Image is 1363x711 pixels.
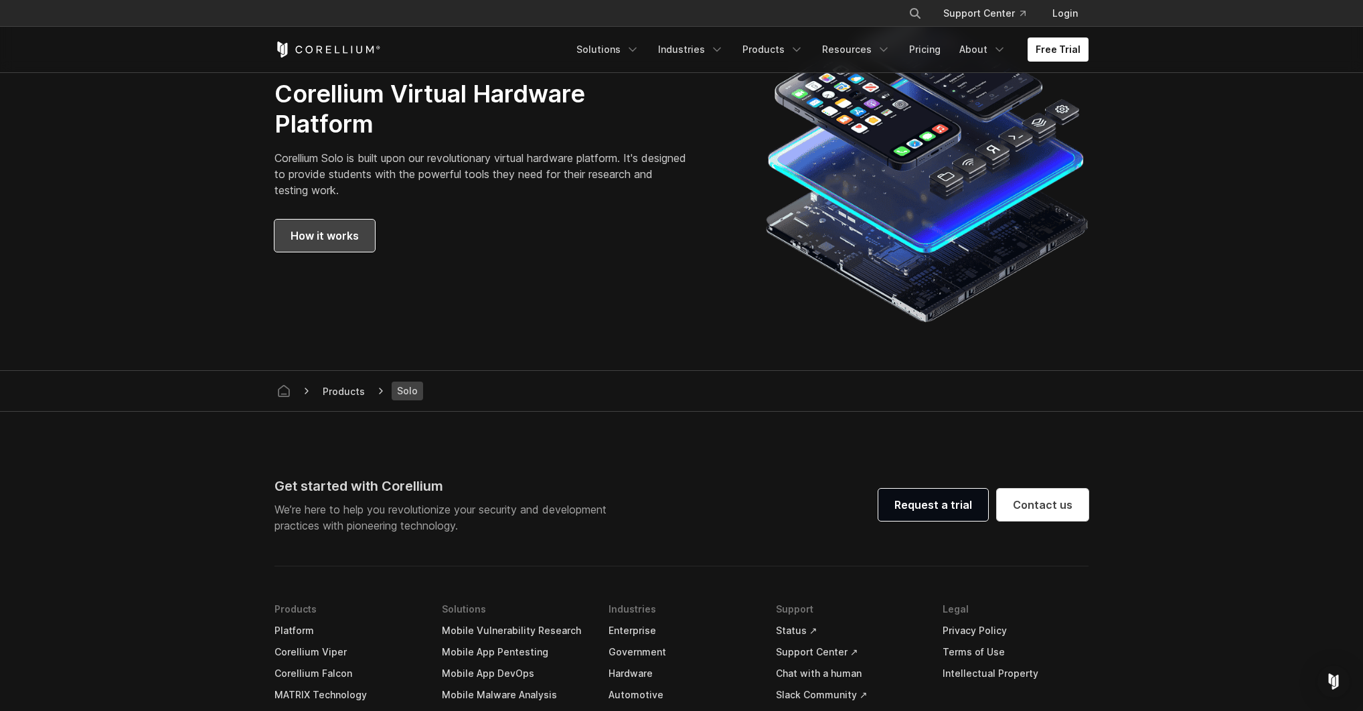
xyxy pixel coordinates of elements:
[997,489,1089,521] a: Contact us
[650,37,732,62] a: Industries
[609,641,754,663] a: Government
[272,382,296,400] a: Corellium home
[392,382,423,400] span: Solo
[943,663,1089,684] a: Intellectual Property
[814,37,898,62] a: Resources
[274,641,420,663] a: Corellium Viper
[776,641,922,663] a: Support Center ↗
[734,37,811,62] a: Products
[609,620,754,641] a: Enterprise
[901,37,949,62] a: Pricing
[568,37,647,62] a: Solutions
[943,641,1089,663] a: Terms of Use
[776,663,922,684] a: Chat with a human
[442,684,588,706] a: Mobile Malware Analysis
[609,663,754,684] a: Hardware
[317,383,370,400] span: Products
[274,663,420,684] a: Corellium Falcon
[274,501,617,534] p: We’re here to help you revolutionize your security and development practices with pioneering tech...
[274,79,688,139] h2: Corellium Virtual Hardware Platform
[765,4,1089,327] img: Corellium Virtual hardware platform for iOS and Android devices
[568,37,1089,62] div: Navigation Menu
[274,42,381,58] a: Corellium Home
[274,620,420,641] a: Platform
[291,228,359,244] span: How it works
[442,663,588,684] a: Mobile App DevOps
[317,384,370,398] div: Products
[903,1,927,25] button: Search
[609,684,754,706] a: Automotive
[274,476,617,496] div: Get started with Corellium
[943,620,1089,641] a: Privacy Policy
[1317,665,1350,698] div: Open Intercom Messenger
[1028,37,1089,62] a: Free Trial
[274,684,420,706] a: MATRIX Technology
[776,684,922,706] a: Slack Community ↗
[776,620,922,641] a: Status ↗
[442,641,588,663] a: Mobile App Pentesting
[1042,1,1089,25] a: Login
[933,1,1036,25] a: Support Center
[442,620,588,641] a: Mobile Vulnerability Research
[892,1,1089,25] div: Navigation Menu
[274,150,688,198] p: Corellium Solo is built upon our revolutionary virtual hardware platform. It's designed to provid...
[878,489,988,521] a: Request a trial
[951,37,1014,62] a: About
[274,220,375,252] a: How it works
